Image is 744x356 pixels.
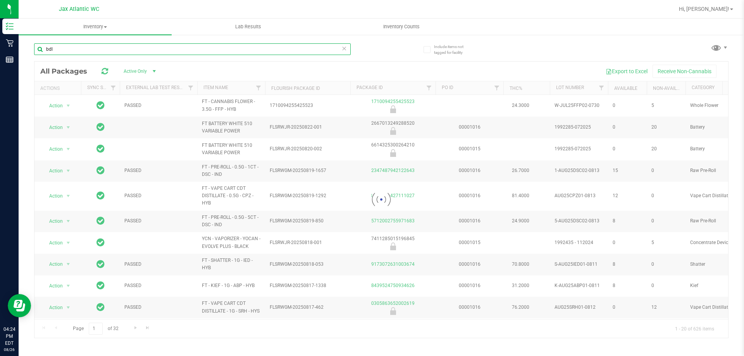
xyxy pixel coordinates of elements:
span: Inventory [19,23,172,30]
p: 08/26 [3,347,15,353]
p: 04:24 PM EDT [3,326,15,347]
a: Inventory [19,19,172,35]
a: Lab Results [172,19,325,35]
inline-svg: Retail [6,39,14,47]
iframe: Resource center [8,294,31,317]
span: Hi, [PERSON_NAME]! [679,6,729,12]
inline-svg: Inventory [6,22,14,30]
input: Search Package ID, Item Name, SKU, Lot or Part Number... [34,43,351,55]
span: Clear [341,43,347,53]
a: Inventory Counts [325,19,478,35]
span: Include items not tagged for facility [434,44,473,55]
span: Jax Atlantic WC [59,6,99,12]
inline-svg: Reports [6,56,14,64]
span: Lab Results [225,23,272,30]
span: Inventory Counts [373,23,430,30]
